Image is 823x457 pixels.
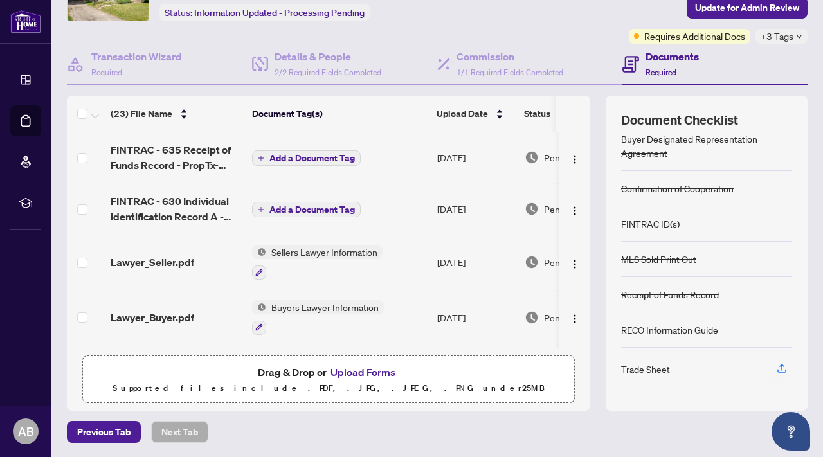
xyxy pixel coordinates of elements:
button: Upload Forms [327,364,399,381]
img: Logo [570,259,580,269]
span: down [796,33,802,40]
span: AB [18,422,34,440]
button: Status IconBuyers Lawyer Information [252,300,384,335]
span: 2/2 Required Fields Completed [275,67,381,77]
h4: Details & People [275,49,381,64]
img: Document Status [525,202,539,216]
span: plus [258,155,264,161]
button: Add a Document Tag [252,202,361,217]
img: Logo [570,314,580,324]
span: Upload Date [437,107,488,121]
button: Add a Document Tag [252,150,361,166]
div: RECO Information Guide [621,323,718,337]
h4: Transaction Wizard [91,49,182,64]
span: Drag & Drop orUpload FormsSupported files include .PDF, .JPG, .JPEG, .PNG under25MB [83,356,574,404]
th: Document Tag(s) [247,96,431,132]
span: Lawyer_Buyer.pdf [111,310,194,325]
img: Status Icon [252,245,266,259]
button: Add a Document Tag [252,150,361,166]
button: Status IconSellers Lawyer Information [252,245,383,280]
button: Open asap [772,412,810,451]
th: Status [519,96,628,132]
span: Previous Tab [77,422,131,442]
span: Document Checklist [621,111,738,129]
div: Status: [159,4,370,21]
div: Confirmation of Cooperation [621,181,734,195]
img: Logo [570,206,580,216]
button: Add a Document Tag [252,201,361,218]
span: Pending Review [544,202,608,216]
button: Next Tab [151,421,208,443]
span: Required [646,67,676,77]
span: Buyers Lawyer Information [266,300,384,314]
img: Document Status [525,310,539,325]
button: Previous Tab [67,421,141,443]
img: Document Status [525,255,539,269]
div: Buyer Designated Representation Agreement [621,132,792,160]
span: Requires Additional Docs [644,29,745,43]
span: 1/1 Required Fields Completed [457,67,563,77]
td: [DATE] [432,235,520,290]
span: Pending Review [544,310,608,325]
button: Logo [565,307,585,328]
span: Pending Review [544,150,608,165]
h4: Documents [646,49,699,64]
span: FINTRAC - 630 Individual Identification Record A - PropTx-OREA_[DATE] 16_31_13.pdf [111,193,242,224]
img: Document Status [525,150,539,165]
p: Supported files include .PDF, .JPG, .JPEG, .PNG under 25 MB [91,381,566,396]
span: Sellers Lawyer Information [266,245,383,259]
img: Logo [570,154,580,165]
span: Pending Review [544,255,608,269]
td: [DATE] [432,132,520,183]
span: plus [258,206,264,213]
td: [DATE] [432,345,520,386]
button: Logo [565,252,585,273]
td: [DATE] [432,183,520,235]
span: Information Updated - Processing Pending [194,7,365,19]
button: Logo [565,147,585,168]
button: Logo [565,199,585,219]
img: Status Icon [252,300,266,314]
td: [DATE] [432,290,520,345]
span: Drag & Drop or [258,364,399,381]
span: Add a Document Tag [269,154,355,163]
span: Lawyer_Seller.pdf [111,255,194,270]
span: Required [91,67,122,77]
div: Receipt of Funds Record [621,287,719,301]
span: Add a Document Tag [269,205,355,214]
div: MLS Sold Print Out [621,252,696,266]
div: Trade Sheet [621,362,670,376]
th: (23) File Name [105,96,247,132]
th: Upload Date [431,96,519,132]
h4: Commission [457,49,563,64]
span: (23) File Name [111,107,172,121]
span: Status [524,107,550,121]
img: logo [10,10,41,33]
div: FINTRAC ID(s) [621,217,680,231]
span: +3 Tags [761,29,793,44]
span: FINTRAC - 635 Receipt of Funds Record - PropTx-OREA_[DATE] 16_42_52.pdf [111,142,242,173]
